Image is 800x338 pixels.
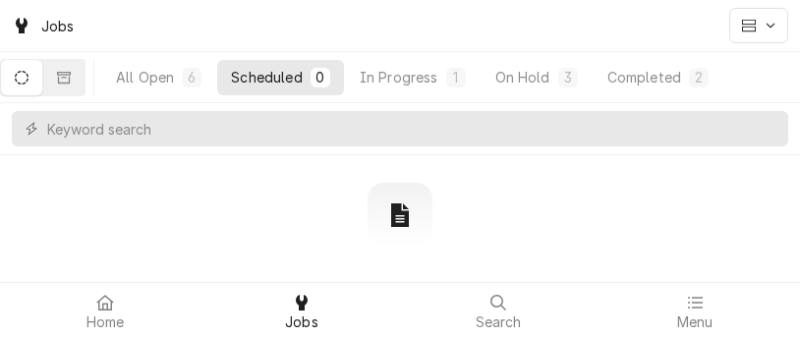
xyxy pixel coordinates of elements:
a: Search [401,287,596,334]
div: 1 [450,67,462,87]
div: Completed [607,67,681,87]
div: In Progress [360,67,438,87]
a: Jobs [204,287,399,334]
div: On Hold [495,67,550,87]
a: Menu [598,287,792,334]
div: All Open [116,67,174,87]
div: Scheduled [231,67,302,87]
span: Home [86,314,125,330]
input: Keyword search [47,111,778,146]
span: Search [476,314,522,330]
span: Menu [677,314,714,330]
div: 2 [693,67,705,87]
div: 6 [186,67,198,87]
a: Home [8,287,202,334]
span: Jobs [285,314,318,330]
div: 3 [562,67,574,87]
div: 0 [314,67,326,87]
